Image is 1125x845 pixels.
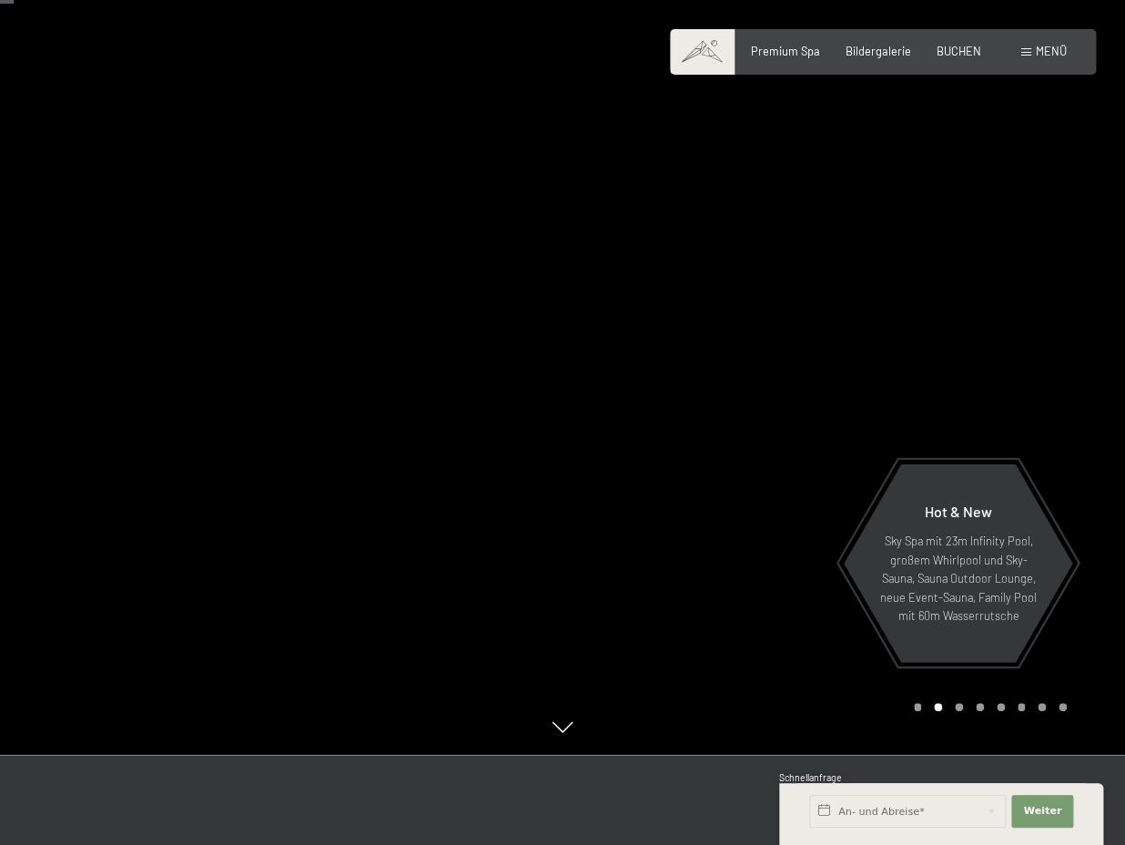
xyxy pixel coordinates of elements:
[937,44,981,58] a: BUCHEN
[846,44,911,58] a: Bildergalerie
[997,703,1005,711] div: Carousel Page 5
[1059,703,1067,711] div: Carousel Page 8
[779,772,842,783] span: Schnellanfrage
[934,703,942,711] div: Carousel Page 2 (Current Slide)
[925,503,992,520] span: Hot & New
[1023,804,1061,819] span: Weiter
[1036,44,1067,58] span: Menü
[914,703,922,711] div: Carousel Page 1
[976,703,984,711] div: Carousel Page 4
[955,703,963,711] div: Carousel Page 3
[1011,795,1073,828] button: Weiter
[751,44,820,58] a: Premium Spa
[843,463,1074,664] a: Hot & New Sky Spa mit 23m Infinity Pool, großem Whirlpool und Sky-Sauna, Sauna Outdoor Lounge, ne...
[1038,703,1046,711] div: Carousel Page 7
[907,703,1067,711] div: Carousel Pagination
[879,531,1038,624] p: Sky Spa mit 23m Infinity Pool, großem Whirlpool und Sky-Sauna, Sauna Outdoor Lounge, neue Event-S...
[1018,703,1026,711] div: Carousel Page 6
